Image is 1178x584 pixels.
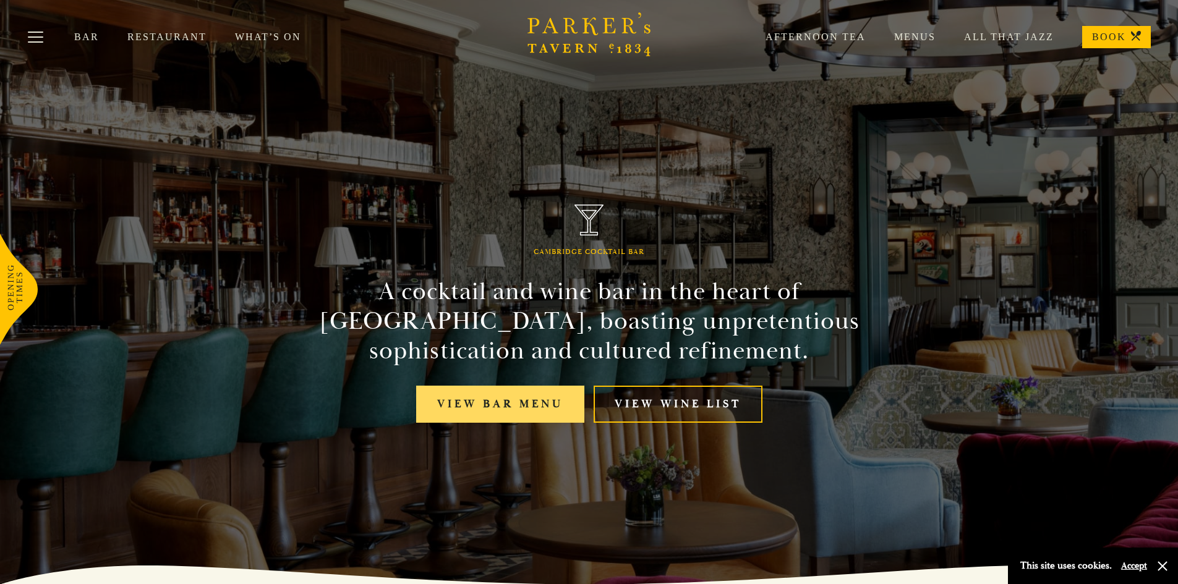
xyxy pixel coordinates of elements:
a: View Wine List [594,386,762,423]
button: Accept [1121,560,1147,572]
a: View bar menu [416,386,584,423]
h1: Cambridge Cocktail Bar [534,248,644,256]
h2: A cocktail and wine bar in the heart of [GEOGRAPHIC_DATA], boasting unpretentious sophistication ... [307,277,871,366]
p: This site uses cookies. [1020,557,1112,575]
button: Close and accept [1156,560,1169,572]
img: Parker's Tavern Brasserie Cambridge [574,205,604,236]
